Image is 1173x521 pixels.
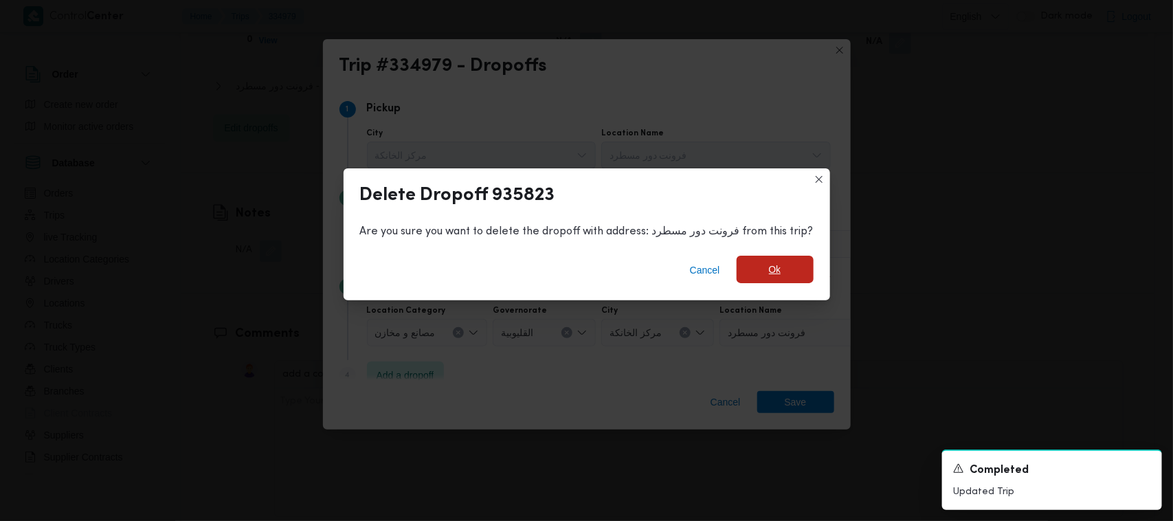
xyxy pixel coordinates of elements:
div: Delete Dropoff 935823 [360,185,555,207]
span: Ok [769,261,781,278]
button: Cancel [684,256,726,284]
span: Completed [970,463,1029,479]
button: Closes this modal window [811,171,827,188]
div: Are you sure you want to delete the dropoff with address: فرونت دور مسطرد from this trip? [360,223,814,240]
p: Updated Trip [953,485,1151,499]
button: Ok [737,256,814,283]
div: Notification [953,462,1151,479]
span: Cancel [690,262,720,278]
